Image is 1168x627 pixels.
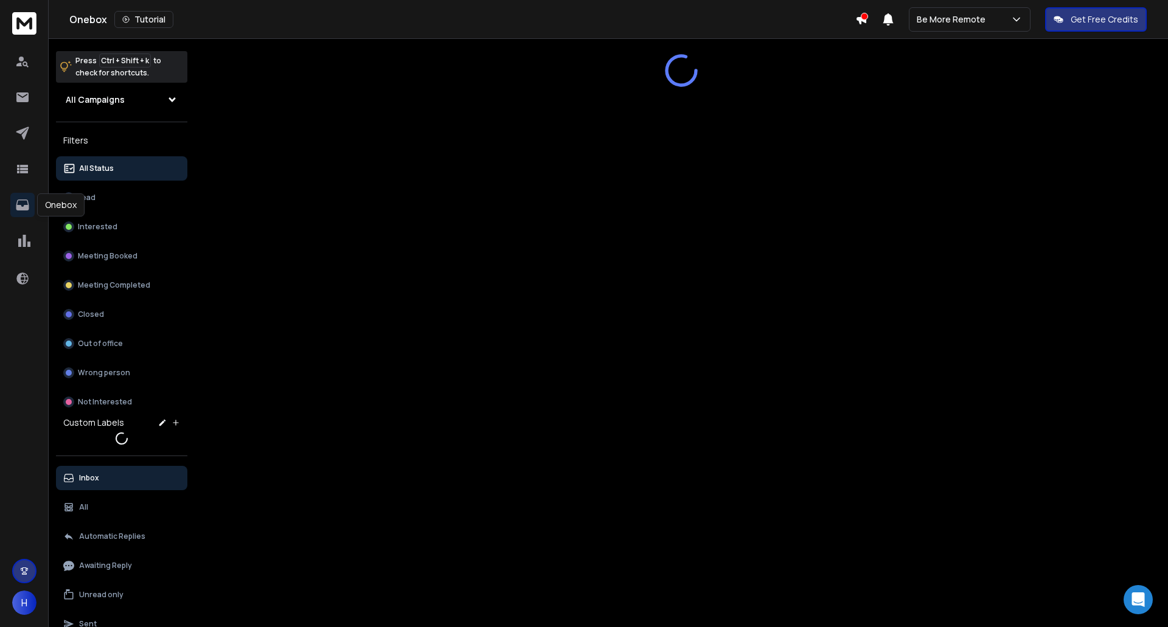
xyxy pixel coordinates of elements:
[56,244,187,268] button: Meeting Booked
[69,11,855,28] div: Onebox
[56,553,187,578] button: Awaiting Reply
[917,13,990,26] p: Be More Remote
[78,222,117,232] p: Interested
[99,54,151,68] span: Ctrl + Shift + k
[56,495,187,519] button: All
[56,156,187,181] button: All Status
[66,94,125,106] h1: All Campaigns
[79,532,145,541] p: Automatic Replies
[78,280,150,290] p: Meeting Completed
[78,310,104,319] p: Closed
[56,132,187,149] h3: Filters
[56,302,187,327] button: Closed
[1045,7,1147,32] button: Get Free Credits
[79,473,99,483] p: Inbox
[78,251,137,261] p: Meeting Booked
[56,361,187,385] button: Wrong person
[78,397,132,407] p: Not Interested
[56,524,187,549] button: Automatic Replies
[56,185,187,210] button: Lead
[56,88,187,112] button: All Campaigns
[114,11,173,28] button: Tutorial
[79,164,114,173] p: All Status
[56,466,187,490] button: Inbox
[37,193,85,217] div: Onebox
[79,561,132,570] p: Awaiting Reply
[12,591,36,615] button: H
[78,368,130,378] p: Wrong person
[75,55,161,79] p: Press to check for shortcuts.
[78,193,96,203] p: Lead
[79,502,88,512] p: All
[63,417,124,429] h3: Custom Labels
[56,390,187,414] button: Not Interested
[1071,13,1138,26] p: Get Free Credits
[56,331,187,356] button: Out of office
[56,583,187,607] button: Unread only
[79,590,123,600] p: Unread only
[1124,585,1153,614] div: Open Intercom Messenger
[56,273,187,297] button: Meeting Completed
[56,215,187,239] button: Interested
[78,339,123,348] p: Out of office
